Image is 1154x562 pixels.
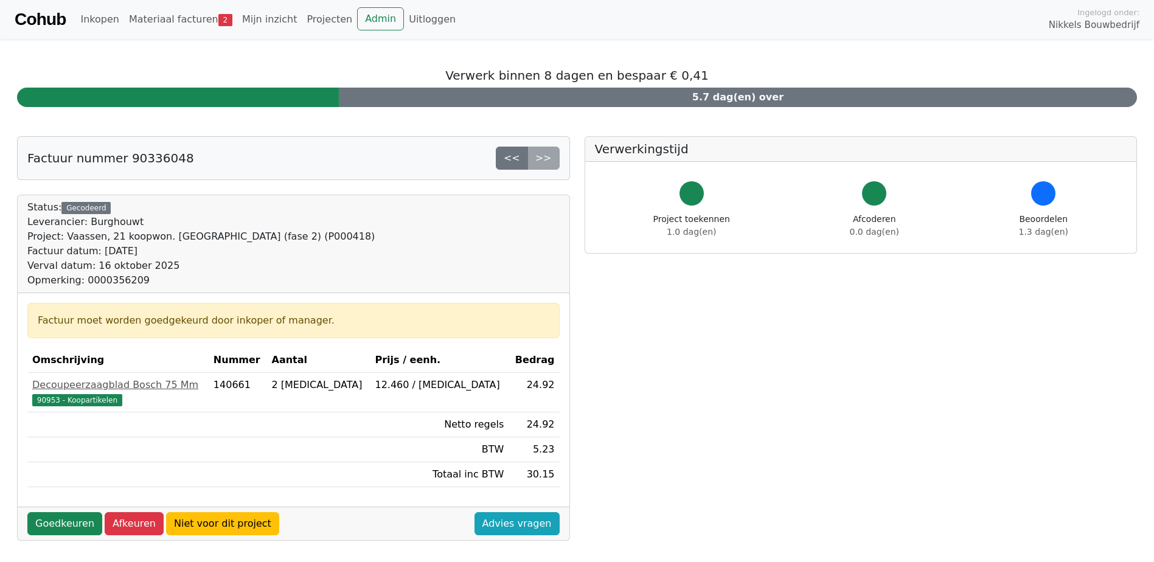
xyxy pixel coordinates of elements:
[267,348,370,373] th: Aantal
[496,147,528,170] a: <<
[357,7,404,30] a: Admin
[17,68,1137,83] h5: Verwerk binnen 8 dagen en bespaar € 0,41
[209,348,267,373] th: Nummer
[370,412,509,437] td: Netto regels
[339,88,1137,107] div: 5.7 dag(en) over
[595,142,1127,156] h5: Verwerkingstijd
[1049,18,1139,32] span: Nikkels Bouwbedrijf
[404,7,461,32] a: Uitloggen
[850,213,899,238] div: Afcoderen
[124,7,237,32] a: Materiaal facturen2
[850,227,899,237] span: 0.0 dag(en)
[38,313,549,328] div: Factuur moet worden goedgekeurd door inkoper of manager.
[27,258,375,273] div: Verval datum: 16 oktober 2025
[27,348,209,373] th: Omschrijving
[32,378,204,407] a: Decoupeerzaagblad Bosch 75 Mm90953 - Koopartikelen
[1077,7,1139,18] span: Ingelogd onder:
[105,512,164,535] a: Afkeuren
[27,229,375,244] div: Project: Vaassen, 21 koopwon. [GEOGRAPHIC_DATA] (fase 2) (P000418)
[32,378,204,392] div: Decoupeerzaagblad Bosch 75 Mm
[1019,213,1068,238] div: Beoordelen
[370,348,509,373] th: Prijs / eenh.
[27,151,194,165] h5: Factuur nummer 90336048
[667,227,716,237] span: 1.0 dag(en)
[27,512,102,535] a: Goedkeuren
[237,7,302,32] a: Mijn inzicht
[653,213,730,238] div: Project toekennen
[370,462,509,487] td: Totaal inc BTW
[509,437,559,462] td: 5.23
[32,394,122,406] span: 90953 - Koopartikelen
[474,512,560,535] a: Advies vragen
[27,244,375,258] div: Factuur datum: [DATE]
[1019,227,1068,237] span: 1.3 dag(en)
[15,5,66,34] a: Cohub
[272,378,366,392] div: 2 [MEDICAL_DATA]
[27,273,375,288] div: Opmerking: 0000356209
[509,412,559,437] td: 24.92
[509,348,559,373] th: Bedrag
[61,202,111,214] div: Gecodeerd
[302,7,357,32] a: Projecten
[375,378,504,392] div: 12.460 / [MEDICAL_DATA]
[209,373,267,412] td: 140661
[27,200,375,288] div: Status:
[370,437,509,462] td: BTW
[509,373,559,412] td: 24.92
[509,462,559,487] td: 30.15
[27,215,375,229] div: Leverancier: Burghouwt
[166,512,279,535] a: Niet voor dit project
[218,14,232,26] span: 2
[75,7,123,32] a: Inkopen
